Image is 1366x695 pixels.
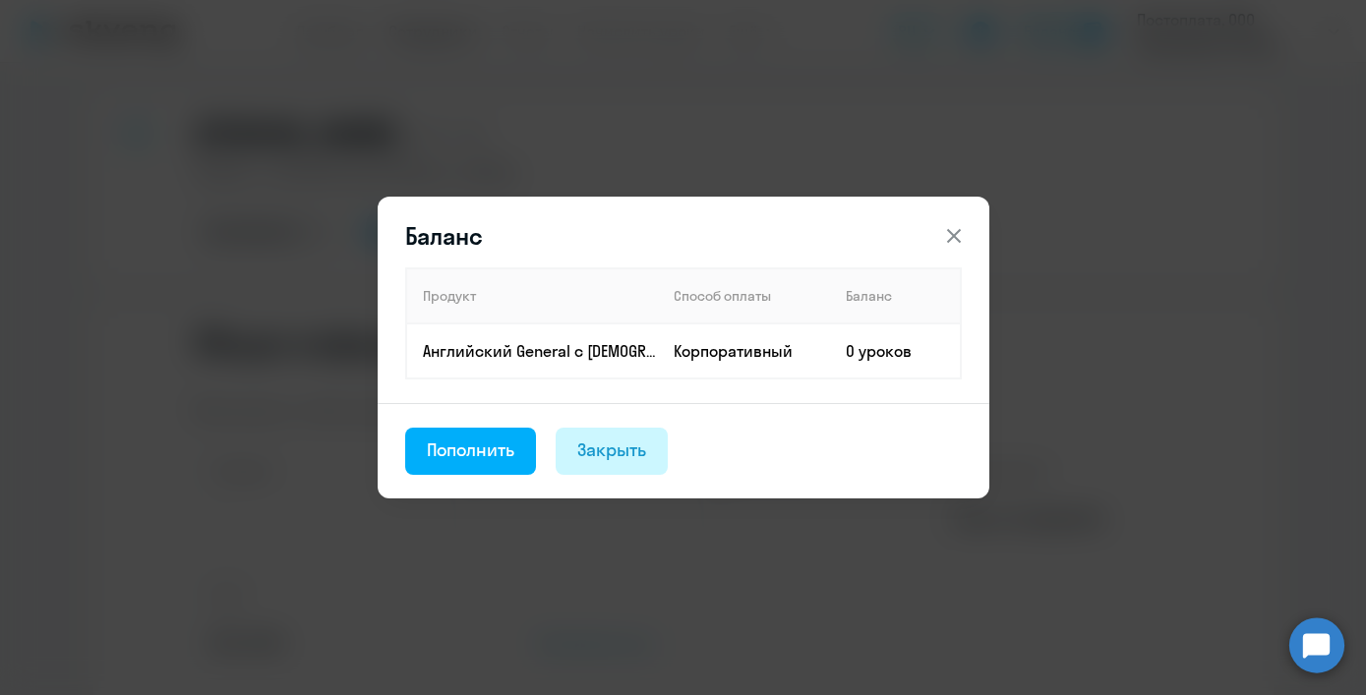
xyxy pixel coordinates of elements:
header: Баланс [378,220,989,252]
div: Закрыть [577,437,646,463]
button: Закрыть [556,428,668,475]
td: Корпоративный [658,323,830,378]
th: Продукт [406,268,658,323]
p: Английский General с [DEMOGRAPHIC_DATA] преподавателем [423,340,657,362]
th: Баланс [830,268,961,323]
th: Способ оплаты [658,268,830,323]
td: 0 уроков [830,323,961,378]
button: Пополнить [405,428,537,475]
div: Пополнить [427,437,515,463]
